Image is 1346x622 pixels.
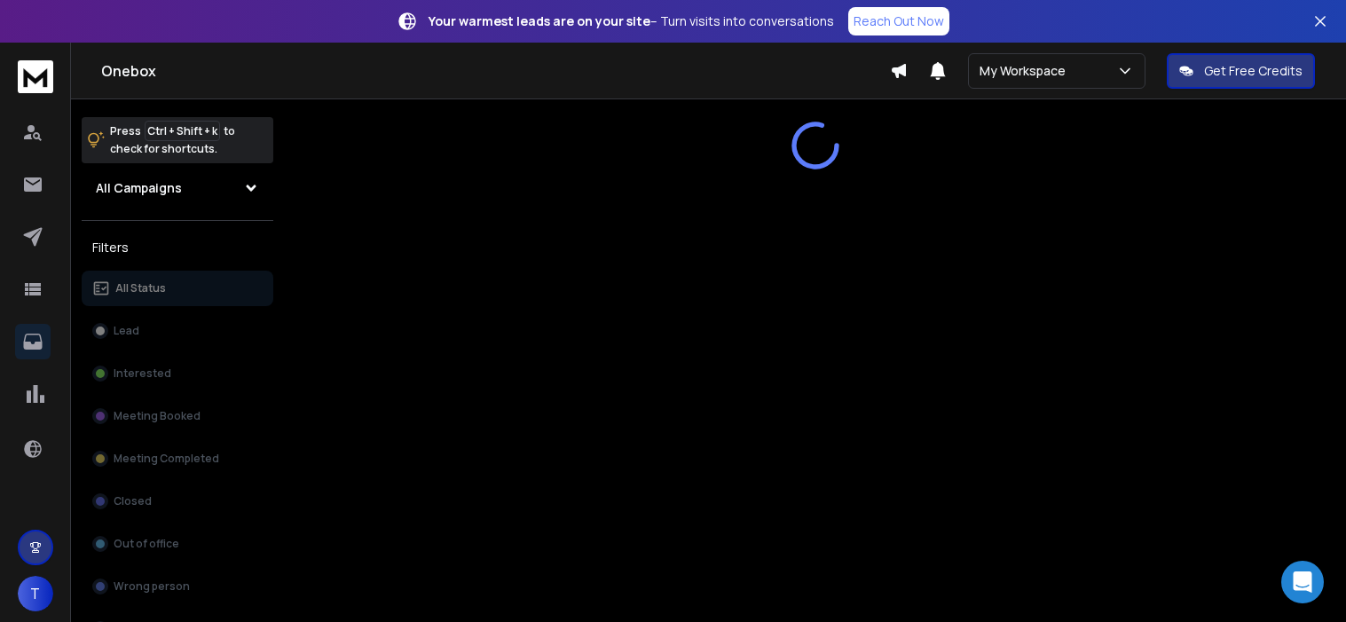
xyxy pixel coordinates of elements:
div: Open Intercom Messenger [1281,561,1324,603]
img: logo [18,60,53,93]
span: Ctrl + Shift + k [145,121,220,141]
button: T [18,576,53,611]
button: Get Free Credits [1167,53,1315,89]
h1: All Campaigns [96,179,182,197]
strong: Your warmest leads are on your site [429,12,650,29]
p: Reach Out Now [854,12,944,30]
button: All Campaigns [82,170,273,206]
p: My Workspace [980,62,1073,80]
p: Press to check for shortcuts. [110,122,235,158]
h1: Onebox [101,60,890,82]
a: Reach Out Now [848,7,949,35]
p: Get Free Credits [1204,62,1303,80]
h3: Filters [82,235,273,260]
p: – Turn visits into conversations [429,12,834,30]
